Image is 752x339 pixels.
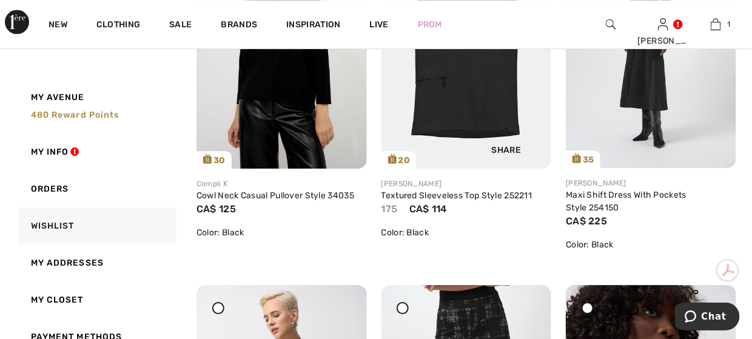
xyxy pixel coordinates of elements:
div: [PERSON_NAME] [637,35,689,47]
span: My Avenue [31,91,85,104]
div: [PERSON_NAME] [381,178,552,189]
span: 175 [381,203,398,215]
span: 1 [727,19,730,30]
span: CA$ 225 [566,215,607,227]
div: Share [471,116,543,159]
a: New [49,19,67,32]
iframe: Opens a widget where you can chat to one of our agents [675,303,740,333]
a: Clothing [96,19,140,32]
div: Color: Black [566,238,736,251]
a: Orders [16,170,176,207]
a: Cowl Neck Casual Pullover Style 34035 [196,190,354,201]
a: Sign In [658,18,668,30]
span: CA$ 125 [196,203,236,215]
img: search the website [606,17,616,32]
div: Compli K [196,178,367,189]
span: Inspiration [286,19,340,32]
a: My Closet [16,281,176,318]
a: My Addresses [16,244,176,281]
a: Wishlist [16,207,176,244]
a: Textured Sleeveless Top Style 252211 [381,190,532,201]
img: My Info [658,17,668,32]
div: Color: Black [381,226,552,239]
a: Prom [418,18,442,31]
img: 1ère Avenue [5,10,29,34]
a: Maxi Shift Dress With Pockets Style 254150 [566,190,687,213]
span: CA$ 114 [409,203,447,215]
span: 480 Reward points [31,110,119,120]
a: Sale [169,19,192,32]
img: My Bag [711,17,721,32]
a: Live [370,18,389,31]
a: Brands [221,19,258,32]
a: 1 [690,17,742,32]
a: My Info [16,133,176,170]
div: Color: Black [196,226,367,239]
div: [PERSON_NAME] [566,178,736,189]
